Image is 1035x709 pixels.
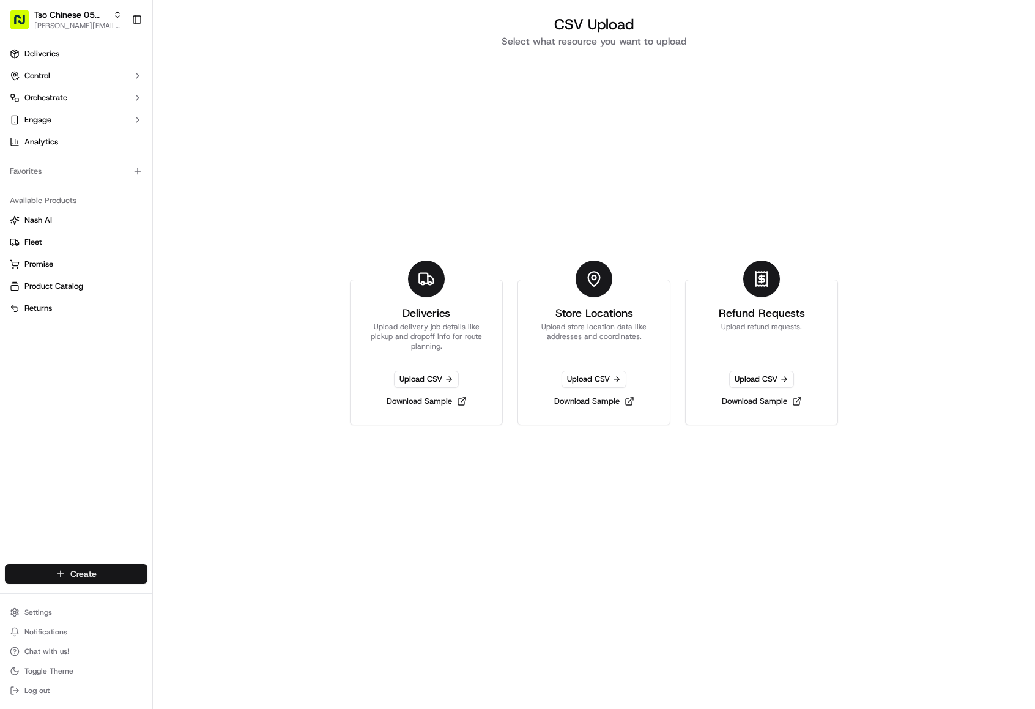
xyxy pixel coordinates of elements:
h3: Store Locations [555,305,633,322]
p: Upload delivery job details like pickup and dropoff info for route planning. [365,322,488,351]
div: 📗 [12,179,22,188]
button: Tso Chinese 05 [PERSON_NAME] [34,9,108,21]
button: Returns [5,299,147,318]
a: Product Catalog [10,281,143,292]
span: Engage [24,114,51,125]
button: Nash AI [5,210,147,230]
a: Fleet [10,237,143,248]
div: We're available if you need us! [42,129,155,139]
span: Product Catalog [24,281,83,292]
input: Got a question? Start typing here... [32,79,220,92]
p: Upload refund requests. [721,322,802,351]
span: Orchestrate [24,92,67,103]
h1: CSV Upload [350,15,838,34]
button: [PERSON_NAME][EMAIL_ADDRESS][DOMAIN_NAME] [34,21,122,31]
a: Powered byPylon [86,207,148,217]
a: Refund RequestsUpload refund requests.Upload CSVDownload Sample [685,280,838,425]
a: 💻API Documentation [98,173,201,195]
span: Promise [24,259,53,270]
span: Toggle Theme [24,666,73,676]
a: 📗Knowledge Base [7,173,98,195]
h3: Deliveries [402,305,450,322]
span: Upload CSV [729,371,794,388]
button: Fleet [5,232,147,252]
a: Deliveries [5,44,147,64]
span: Nash AI [24,215,52,226]
span: Upload CSV [394,371,459,388]
img: Nash [12,12,37,37]
button: Chat with us! [5,643,147,660]
span: API Documentation [116,177,196,190]
div: 💻 [103,179,113,188]
h3: Refund Requests [719,305,805,322]
div: Start new chat [42,117,201,129]
button: Tso Chinese 05 [PERSON_NAME][PERSON_NAME][EMAIL_ADDRESS][DOMAIN_NAME] [5,5,127,34]
a: Download Sample [549,393,639,410]
span: Create [70,568,97,580]
button: Log out [5,682,147,699]
p: Welcome 👋 [12,49,223,69]
div: Available Products [5,191,147,210]
button: Product Catalog [5,277,147,296]
span: Returns [24,303,52,314]
a: Promise [10,259,143,270]
a: Returns [10,303,143,314]
span: Settings [24,607,52,617]
button: Settings [5,604,147,621]
a: Store LocationsUpload store location data like addresses and coordinates.Upload CSVDownload Sample [517,280,670,425]
a: Download Sample [382,393,472,410]
button: Control [5,66,147,86]
div: Favorites [5,161,147,181]
span: Log out [24,686,50,696]
a: Nash AI [10,215,143,226]
button: Toggle Theme [5,663,147,680]
span: Pylon [122,207,148,217]
button: Start new chat [208,121,223,135]
button: Engage [5,110,147,130]
span: Control [24,70,50,81]
span: Upload CSV [562,371,626,388]
span: Chat with us! [24,647,69,656]
a: Download Sample [717,393,807,410]
span: Notifications [24,627,67,637]
span: Knowledge Base [24,177,94,190]
a: DeliveriesUpload delivery job details like pickup and dropoff info for route planning.Upload CSVD... [350,280,503,425]
p: Upload store location data like addresses and coordinates. [533,322,655,351]
a: Analytics [5,132,147,152]
span: Fleet [24,237,42,248]
h2: Select what resource you want to upload [350,34,838,49]
img: 1736555255976-a54dd68f-1ca7-489b-9aae-adbdc363a1c4 [12,117,34,139]
button: Promise [5,254,147,274]
button: Orchestrate [5,88,147,108]
button: Notifications [5,623,147,640]
span: Analytics [24,136,58,147]
span: Deliveries [24,48,59,59]
button: Create [5,564,147,584]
